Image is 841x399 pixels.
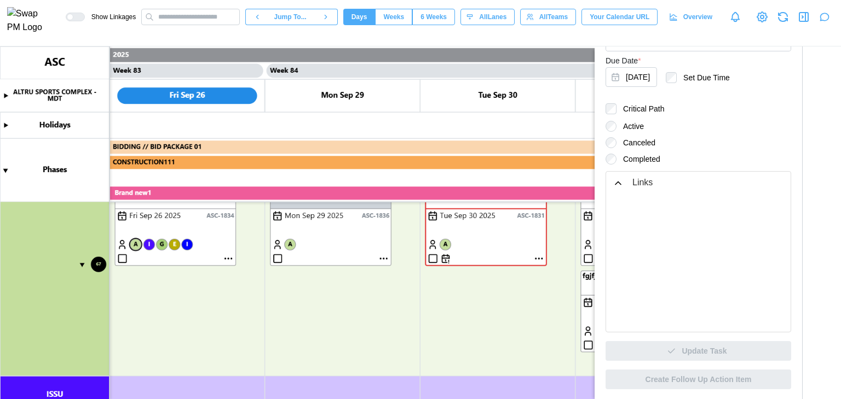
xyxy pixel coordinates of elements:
[617,103,664,114] label: Critical Path
[677,72,730,83] label: Set Due Time
[606,172,791,194] button: Links
[617,154,660,165] label: Completed
[7,7,51,34] img: Swap PM Logo
[383,9,404,25] span: Weeks
[85,13,136,21] span: Show Linkages
[632,176,653,190] div: Links
[726,8,745,26] a: Notifications
[796,9,811,25] button: Close Drawer
[352,9,367,25] span: Days
[420,9,447,25] span: 6 Weeks
[606,67,657,87] button: Sep 26, 2025
[617,121,644,132] label: Active
[590,9,649,25] span: Your Calendar URL
[775,9,791,25] button: Refresh Grid
[274,9,307,25] span: Jump To...
[817,9,832,25] button: Open project assistant
[683,9,712,25] span: Overview
[754,9,770,25] a: View Project
[617,137,655,148] label: Canceled
[606,55,641,67] label: Due Date
[479,9,506,25] span: All Lanes
[539,9,568,25] span: All Teams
